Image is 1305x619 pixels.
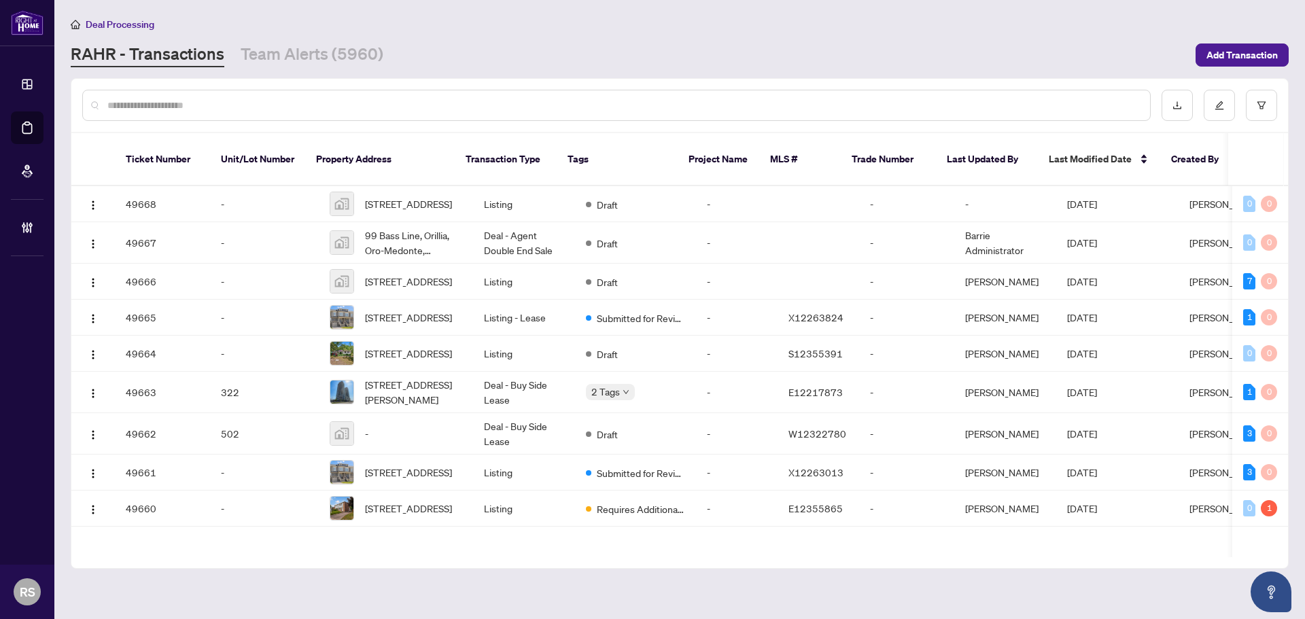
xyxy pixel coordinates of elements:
span: [DATE] [1067,347,1097,359]
span: [STREET_ADDRESS] [365,501,452,516]
span: Draft [597,236,618,251]
td: Listing [473,186,575,222]
td: - [859,413,954,455]
div: 1 [1261,500,1277,516]
th: Last Updated By [936,133,1038,186]
td: 49661 [115,455,210,491]
button: Open asap [1251,571,1291,612]
span: [PERSON_NAME] [1189,386,1263,398]
span: Submitted for Review [597,311,685,325]
td: [PERSON_NAME] [954,300,1056,336]
div: 0 [1243,500,1255,516]
td: 49666 [115,264,210,300]
a: Team Alerts (5960) [241,43,383,67]
button: edit [1204,90,1235,121]
div: 1 [1243,309,1255,325]
span: [DATE] [1067,198,1097,210]
div: 0 [1243,345,1255,361]
td: - [696,336,778,372]
button: Logo [82,270,104,292]
td: - [696,372,778,413]
span: [PERSON_NAME] [1189,236,1263,249]
div: 0 [1261,425,1277,442]
th: Project Name [678,133,759,186]
td: - [210,186,319,222]
img: thumbnail-img [330,192,353,215]
td: - [696,222,778,264]
img: thumbnail-img [330,497,353,520]
td: - [210,336,319,372]
td: [PERSON_NAME] [954,336,1056,372]
span: [STREET_ADDRESS] [365,310,452,325]
td: - [859,300,954,336]
span: [STREET_ADDRESS] [365,196,452,211]
span: [STREET_ADDRESS][PERSON_NAME] [365,377,462,407]
td: - [210,222,319,264]
td: - [210,264,319,300]
th: MLS # [759,133,841,186]
span: [PERSON_NAME] [1189,311,1263,323]
div: 0 [1243,234,1255,251]
td: Deal - Buy Side Lease [473,372,575,413]
td: - [696,491,778,527]
div: 7 [1243,273,1255,289]
span: Add Transaction [1206,44,1278,66]
td: [PERSON_NAME] [954,264,1056,300]
button: download [1162,90,1193,121]
button: filter [1246,90,1277,121]
img: thumbnail-img [330,342,353,365]
span: [PERSON_NAME] [1189,427,1263,440]
button: Logo [82,306,104,328]
td: 502 [210,413,319,455]
td: [PERSON_NAME] [954,455,1056,491]
img: thumbnail-img [330,270,353,293]
td: - [210,455,319,491]
td: 322 [210,372,319,413]
img: thumbnail-img [330,306,353,329]
div: 3 [1243,425,1255,442]
span: Draft [597,347,618,361]
span: download [1172,101,1182,110]
span: Draft [597,197,618,212]
img: Logo [88,238,99,249]
img: thumbnail-img [330,422,353,445]
img: thumbnail-img [330,461,353,484]
button: Logo [82,497,104,519]
td: Deal - Agent Double End Sale [473,222,575,264]
button: Logo [82,461,104,483]
div: 0 [1261,196,1277,212]
span: [DATE] [1067,502,1097,514]
span: [PERSON_NAME] [1189,198,1263,210]
div: 3 [1243,464,1255,480]
th: Trade Number [841,133,936,186]
span: E12355865 [788,502,843,514]
th: Property Address [305,133,455,186]
img: thumbnail-img [330,381,353,404]
td: - [696,413,778,455]
span: 99 Bass Line, Orillia, Oro-Medonte, [GEOGRAPHIC_DATA], [GEOGRAPHIC_DATA] [365,228,462,258]
span: Submitted for Review [597,465,685,480]
td: Barrie Administrator [954,222,1056,264]
td: - [859,336,954,372]
td: - [859,264,954,300]
td: 49663 [115,372,210,413]
span: [DATE] [1067,427,1097,440]
span: [STREET_ADDRESS] [365,274,452,289]
img: Logo [88,429,99,440]
td: - [954,186,1056,222]
span: [STREET_ADDRESS] [365,465,452,480]
td: Listing [473,455,575,491]
td: 49665 [115,300,210,336]
img: Logo [88,468,99,479]
td: 49664 [115,336,210,372]
span: down [623,389,629,395]
div: 0 [1261,464,1277,480]
img: Logo [88,504,99,515]
span: [DATE] [1067,275,1097,287]
td: [PERSON_NAME] [954,372,1056,413]
span: Requires Additional Docs [597,501,685,516]
td: - [859,491,954,527]
td: - [210,300,319,336]
span: edit [1215,101,1224,110]
div: 0 [1261,345,1277,361]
